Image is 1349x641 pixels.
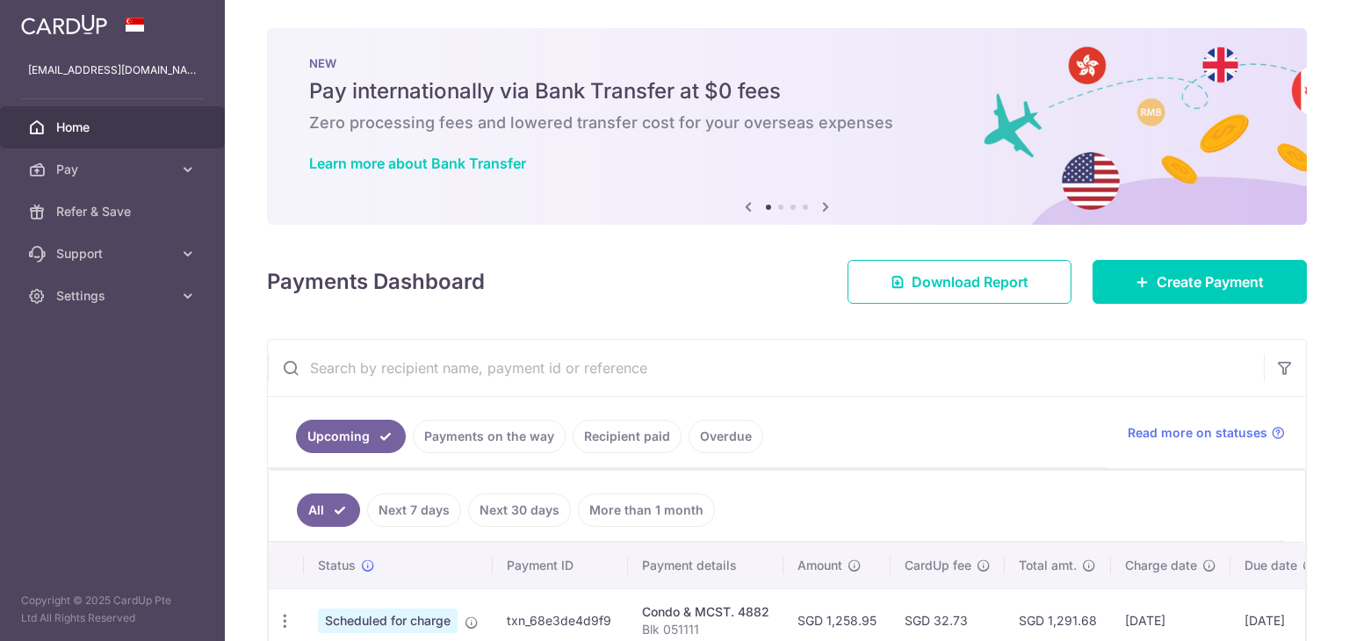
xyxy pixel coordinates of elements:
span: Support [56,245,172,263]
a: Payments on the way [413,420,566,453]
a: Create Payment [1093,260,1307,304]
a: Next 7 days [367,493,461,527]
span: Read more on statuses [1128,424,1267,442]
h6: Zero processing fees and lowered transfer cost for your overseas expenses [309,112,1265,133]
span: Refer & Save [56,203,172,220]
h5: Pay internationally via Bank Transfer at $0 fees [309,77,1265,105]
span: Pay [56,161,172,178]
p: [EMAIL_ADDRESS][DOMAIN_NAME] [28,61,197,79]
a: Overdue [689,420,763,453]
iframe: Opens a widget where you can find more information [1237,588,1331,632]
a: Recipient paid [573,420,682,453]
img: Bank transfer banner [267,28,1307,225]
span: Home [56,119,172,136]
span: Download Report [912,271,1028,292]
a: More than 1 month [578,493,715,527]
p: NEW [309,56,1265,70]
div: Condo & MCST. 4882 [642,603,769,621]
span: Total amt. [1019,557,1077,574]
span: CardUp fee [905,557,971,574]
a: All [297,493,360,527]
a: Next 30 days [468,493,571,527]
span: Amount [797,557,842,574]
span: Settings [56,287,172,305]
span: Create Payment [1157,271,1264,292]
th: Payment details [628,543,783,588]
a: Upcoming [296,420,406,453]
input: Search by recipient name, payment id or reference [268,340,1264,396]
p: Blk 051111 [642,621,769,638]
span: Scheduled for charge [318,609,458,633]
th: Payment ID [493,543,628,588]
a: Download Report [848,260,1071,304]
span: Charge date [1125,557,1197,574]
span: Status [318,557,356,574]
img: CardUp [21,14,107,35]
h4: Payments Dashboard [267,266,485,298]
span: Due date [1244,557,1297,574]
a: Read more on statuses [1128,424,1285,442]
a: Learn more about Bank Transfer [309,155,526,172]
